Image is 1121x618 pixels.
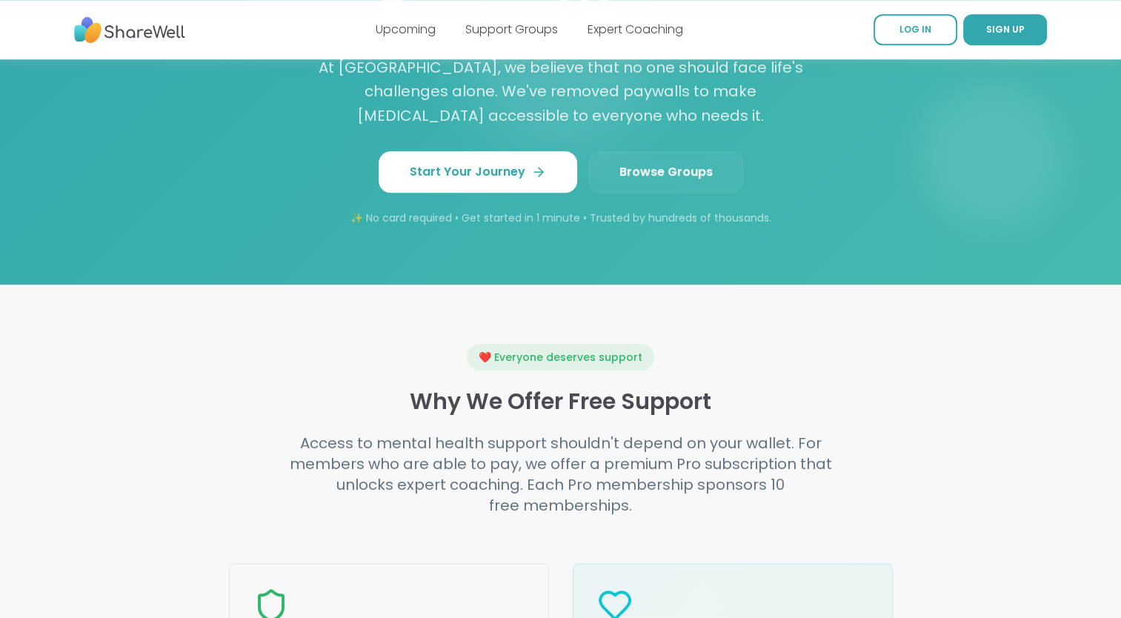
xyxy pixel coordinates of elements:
[229,388,893,415] h3: Why We Offer Free Support
[986,23,1025,36] span: SIGN UP
[410,163,546,181] span: Start Your Journey
[963,14,1047,45] a: SIGN UP
[467,344,654,371] div: ❤️ Everyone deserves support
[74,10,185,50] img: ShareWell Nav Logo
[874,14,957,45] a: LOG IN
[379,151,577,193] a: Start Your Journey
[588,21,683,38] a: Expert Coaching
[376,21,436,38] a: Upcoming
[619,163,713,181] span: Browse Groups
[312,56,810,128] p: At [GEOGRAPHIC_DATA], we believe that no one should face life's challenges alone. We've removed p...
[276,433,845,516] h4: Access to mental health support shouldn't depend on your wallet. For members who are able to pay,...
[465,21,558,38] a: Support Groups
[182,210,940,225] p: ✨ No card required • Get started in 1 minute • Trusted by hundreds of thousands.
[589,151,743,193] a: Browse Groups
[899,23,931,36] span: LOG IN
